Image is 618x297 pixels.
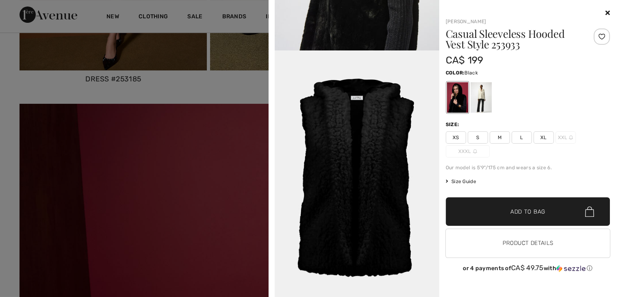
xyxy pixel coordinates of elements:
span: CA$ 199 [446,55,484,66]
button: Product Details [446,229,610,258]
div: or 4 payments ofCA$ 49.75withSezzle Click to learn more about Sezzle [446,264,610,275]
span: Black [464,70,478,76]
img: ring-m.svg [569,135,573,140]
span: Size Guide [446,178,476,185]
img: joseph-ribkoff-jackets-blazers-black_253933_6_66b1_search.jpg [275,50,439,297]
div: Size: [446,121,461,128]
span: CA$ 49.75 [511,264,544,272]
span: XXXL [446,145,490,157]
span: XS [446,131,466,144]
span: L [512,131,532,144]
div: or 4 payments of with [446,264,610,272]
span: Help [18,6,35,13]
span: Color: [446,70,465,76]
div: Our model is 5'9"/175 cm and wears a size 6. [446,164,610,171]
img: Bag.svg [585,206,594,217]
span: M [490,131,510,144]
img: Sezzle [556,265,585,272]
button: Add to Bag [446,197,610,226]
span: Add to Bag [510,207,545,216]
div: Black [447,82,468,113]
a: [PERSON_NAME] [446,19,486,24]
span: S [468,131,488,144]
h1: Casual Sleeveless Hooded Vest Style 253933 [446,28,583,50]
span: XL [533,131,554,144]
span: XXL [555,131,576,144]
div: Vanilla 30 [470,82,491,113]
img: ring-m.svg [473,149,477,153]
